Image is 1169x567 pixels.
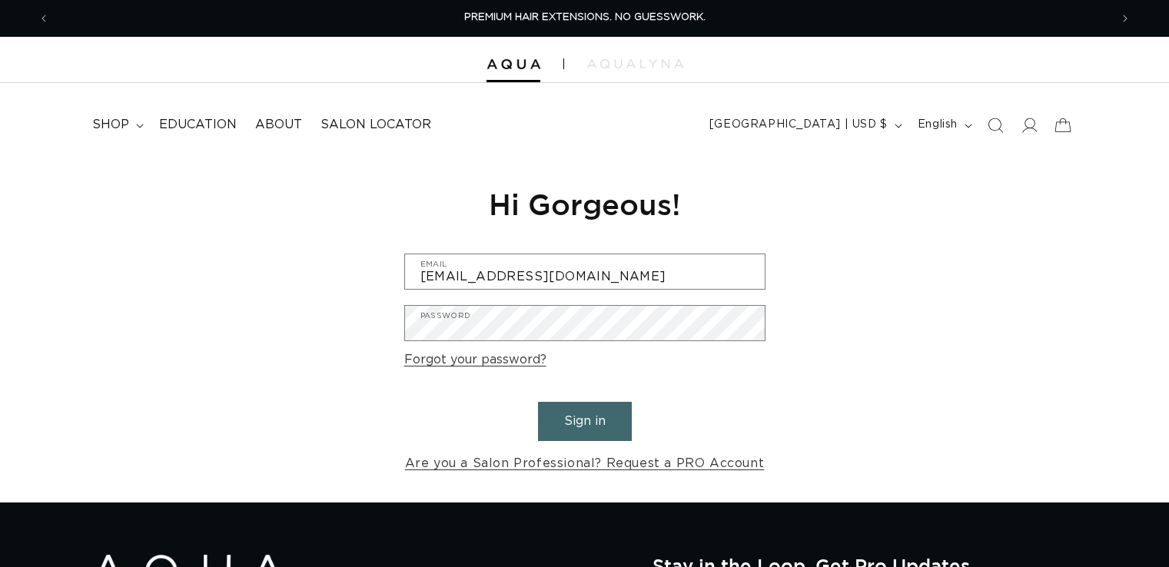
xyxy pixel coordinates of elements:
a: Are you a Salon Professional? Request a PRO Account [405,453,765,475]
span: [GEOGRAPHIC_DATA] | USD $ [709,117,888,133]
a: Salon Locator [311,108,440,142]
input: Email [405,254,765,289]
button: Next announcement [1108,4,1142,33]
span: Salon Locator [320,117,431,133]
span: Education [159,117,237,133]
a: Forgot your password? [404,349,546,371]
img: aqualyna.com [587,59,683,68]
button: English [908,111,978,140]
span: English [918,117,958,133]
button: Sign in [538,402,632,441]
a: Education [150,108,246,142]
h1: Hi Gorgeous! [404,185,765,223]
span: About [255,117,302,133]
img: Aqua Hair Extensions [487,59,540,70]
span: shop [92,117,129,133]
span: PREMIUM HAIR EXTENSIONS. NO GUESSWORK. [464,12,706,22]
summary: Search [978,108,1012,142]
a: About [246,108,311,142]
button: Previous announcement [27,4,61,33]
button: [GEOGRAPHIC_DATA] | USD $ [700,111,908,140]
summary: shop [83,108,150,142]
